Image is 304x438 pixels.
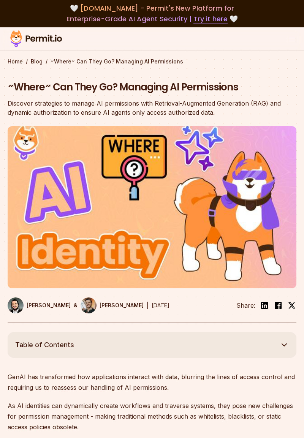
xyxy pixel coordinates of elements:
[8,372,296,393] p: GenAI has transformed how applications interact with data, blurring the lines of access control a...
[236,301,255,310] li: Share:
[260,301,269,310] img: linkedin
[8,3,296,24] div: 🤍 🤍
[274,301,283,310] img: facebook
[8,58,296,65] div: / /
[81,297,144,313] a: [PERSON_NAME]
[66,3,234,24] span: [DOMAIN_NAME] - Permit's New Platform for Enterprise-Grade AI Agent Security |
[27,302,71,309] p: [PERSON_NAME]
[8,297,71,313] a: [PERSON_NAME]
[81,297,97,313] img: Daniel Bass
[288,302,296,309] img: twitter
[193,14,228,24] a: Try it here
[8,297,24,313] img: Gabriel L. Manor
[8,58,23,65] a: Home
[147,301,149,310] div: |
[8,99,296,117] div: Discover strategies to manage AI permissions with Retrieval-Augmented Generation (RAG) and dynami...
[74,302,78,309] p: &
[8,126,296,289] img: ״Where״ Can They Go? Managing AI Permissions
[8,400,296,432] p: As AI identities can dynamically create workflows and traverse systems, they pose new challenges ...
[31,58,43,65] a: Blog
[8,81,296,94] h1: ״Where״ Can They Go? Managing AI Permissions
[8,29,65,49] img: Permit logo
[287,34,296,43] button: open menu
[15,340,74,350] span: Table of Contents
[152,302,169,308] time: [DATE]
[8,332,296,358] button: Table of Contents
[100,302,144,309] p: [PERSON_NAME]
